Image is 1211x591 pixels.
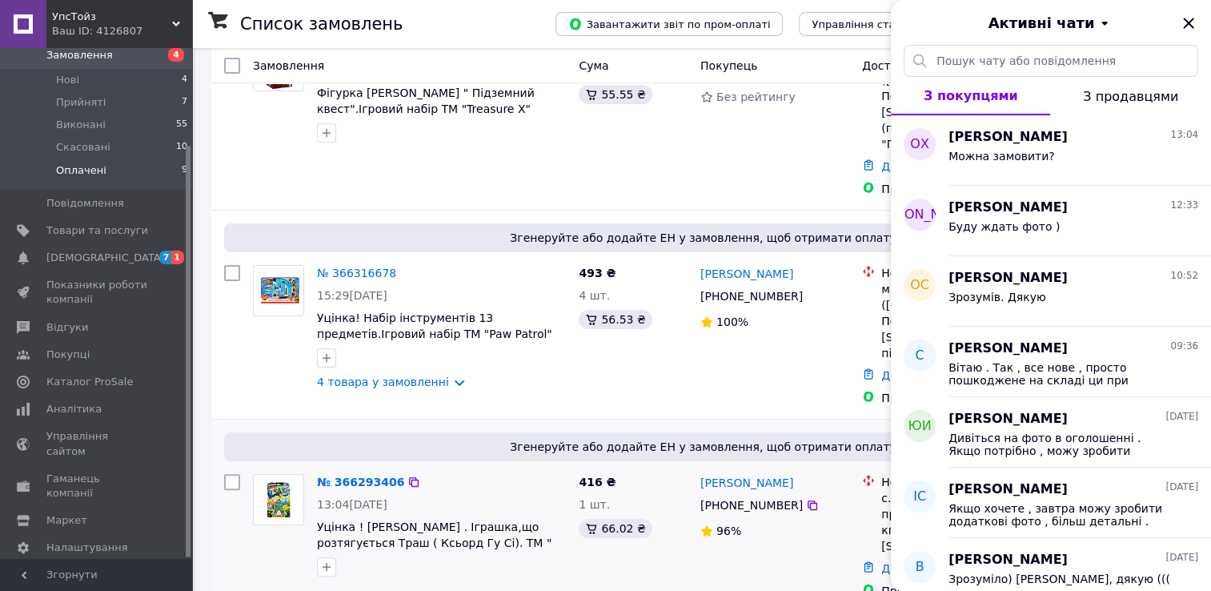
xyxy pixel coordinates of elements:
[579,476,616,488] span: 416 ₴
[812,18,934,30] span: Управління статусами
[716,525,741,537] span: 96%
[52,10,172,24] span: УпсТойз
[182,95,187,110] span: 7
[46,320,88,335] span: Відгуки
[46,541,128,555] span: Налаштування
[46,513,87,528] span: Маркет
[46,348,90,362] span: Покупці
[936,13,1166,34] button: Активні чати
[881,390,1044,406] div: Пром-оплата
[1170,199,1198,212] span: 12:33
[948,220,1060,233] span: Буду ждать фото )
[700,266,793,282] a: [PERSON_NAME]
[910,276,929,295] span: ОС
[1170,128,1198,142] span: 13:04
[579,85,652,104] div: 55.55 ₴
[46,402,102,416] span: Аналітика
[948,128,1068,147] span: [PERSON_NAME]
[913,488,926,506] span: ІС
[891,397,1211,468] button: ЮИ[PERSON_NAME][DATE]Дивіться на фото в оголошенні . Якщо потрібно , можу зробити додаткові більш...
[948,269,1068,287] span: [PERSON_NAME]
[176,140,187,155] span: 10
[716,90,796,103] span: Без рейтингу
[891,115,1211,186] button: ОХ[PERSON_NAME]13:04Можна замовити?
[46,472,148,501] span: Гаманець компанії
[46,196,124,211] span: Повідомлення
[579,267,616,279] span: 493 ₴
[1170,340,1198,353] span: 09:36
[253,474,304,525] a: Фото товару
[254,272,303,308] img: Фото товару
[908,417,931,436] span: ЮИ
[948,502,1176,528] span: Якщо хочете , завтра можу зробити додаткові фото , більш детальні . Сьогодні вихідний і немає так...
[253,265,304,316] a: Фото товару
[862,59,980,72] span: Доставка та оплата
[948,361,1176,387] span: Вітаю . Так , все нове , просто пошкоджене на складі ци при транспортуванні .
[881,474,1044,490] div: Нова Пошта
[317,521,551,565] a: Уцінка ! [PERSON_NAME] . Іграшка,що розтягується Траш ( Ксьорд Гу Сі). ТМ " Goo Jit Zu"
[948,150,1055,163] span: Можна замовити?
[1050,77,1211,115] button: З продавцями
[46,223,148,238] span: Товари та послуги
[46,48,113,62] span: Замовлення
[56,163,106,178] span: Оплачені
[317,476,404,488] a: № 366293406
[46,429,148,458] span: Управління сайтом
[881,181,1044,197] div: Пром-оплата
[891,468,1211,538] button: ІС[PERSON_NAME][DATE]Якщо хочете , завтра можу зробити додаткові фото , більш детальні . Сьогодні...
[948,573,1170,585] span: Зрозуміло) [PERSON_NAME], дякую (((
[182,73,187,87] span: 4
[231,439,1176,455] span: Згенеруйте або додайте ЕН у замовлення, щоб отримати оплату
[891,327,1211,397] button: С[PERSON_NAME]09:36Вітаю . Так , все нове , просто пошкоджене на складі ци при транспортуванні .
[881,265,1044,281] div: Нова Пошта
[891,77,1050,115] button: З покупцями
[700,475,793,491] a: [PERSON_NAME]
[910,135,929,154] span: ОХ
[568,17,770,31] span: Завантажити звіт по пром-оплаті
[700,59,757,72] span: Покупець
[904,45,1198,77] input: Пошук чату або повідомлення
[555,12,783,36] button: Завантажити звіт по пром-оплаті
[881,490,1044,554] div: с. Дівички, Пункт приймання-видачі (до 30 кг): вул. [PERSON_NAME][STREET_ADDRESS]
[1165,410,1198,424] span: [DATE]
[56,140,110,155] span: Скасовані
[46,375,133,389] span: Каталог ProSale
[254,475,303,525] img: Фото товару
[881,160,944,173] a: Додати ЕН
[867,206,973,224] span: [PERSON_NAME]
[716,316,748,328] span: 100%
[948,340,1068,358] span: [PERSON_NAME]
[317,289,387,302] span: 15:29[DATE]
[317,498,387,511] span: 13:04[DATE]
[891,256,1211,327] button: ОС[PERSON_NAME]10:52Зрозумів. Дякую
[1083,89,1178,104] span: З продавцями
[1165,480,1198,494] span: [DATE]
[317,86,535,115] a: Фігурка [PERSON_NAME] " Підземний квест".Ігровий набір ТМ "Treasure X"
[948,410,1068,428] span: [PERSON_NAME]
[46,251,165,265] span: [DEMOGRAPHIC_DATA]
[579,310,652,329] div: 56.53 ₴
[46,278,148,307] span: Показники роботи компанії
[579,519,652,538] div: 66.02 ₴
[579,59,608,72] span: Cума
[52,24,192,38] div: Ваш ID: 4126807
[948,480,1068,499] span: [PERSON_NAME]
[881,562,944,575] a: Додати ЕН
[948,291,1046,304] span: Зрозумів. Дякую
[915,347,924,365] span: С
[579,289,610,302] span: 4 шт.
[948,432,1176,457] span: Дивіться на фото в оголошенні . Якщо потрібно , можу зробити додаткові більш детальні фото.
[891,186,1211,256] button: [PERSON_NAME][PERSON_NAME]12:33Буду ждать фото )
[1170,269,1198,283] span: 10:52
[253,59,324,72] span: Замовлення
[916,558,924,577] span: В
[168,48,184,62] span: 4
[317,267,396,279] a: № 366316678
[924,88,1018,103] span: З покупцями
[881,369,944,382] a: Додати ЕН
[56,73,79,87] span: Нові
[881,281,1044,361] div: м. [GEOGRAPHIC_DATA] ([GEOGRAPHIC_DATA].), Поштомат №47444: вул. [STREET_ADDRESS] (Біля під'їзду)
[317,312,552,340] a: Уцінка! Набір інструментів 13 предметів.Ігровий набір ТМ "Paw Patrol"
